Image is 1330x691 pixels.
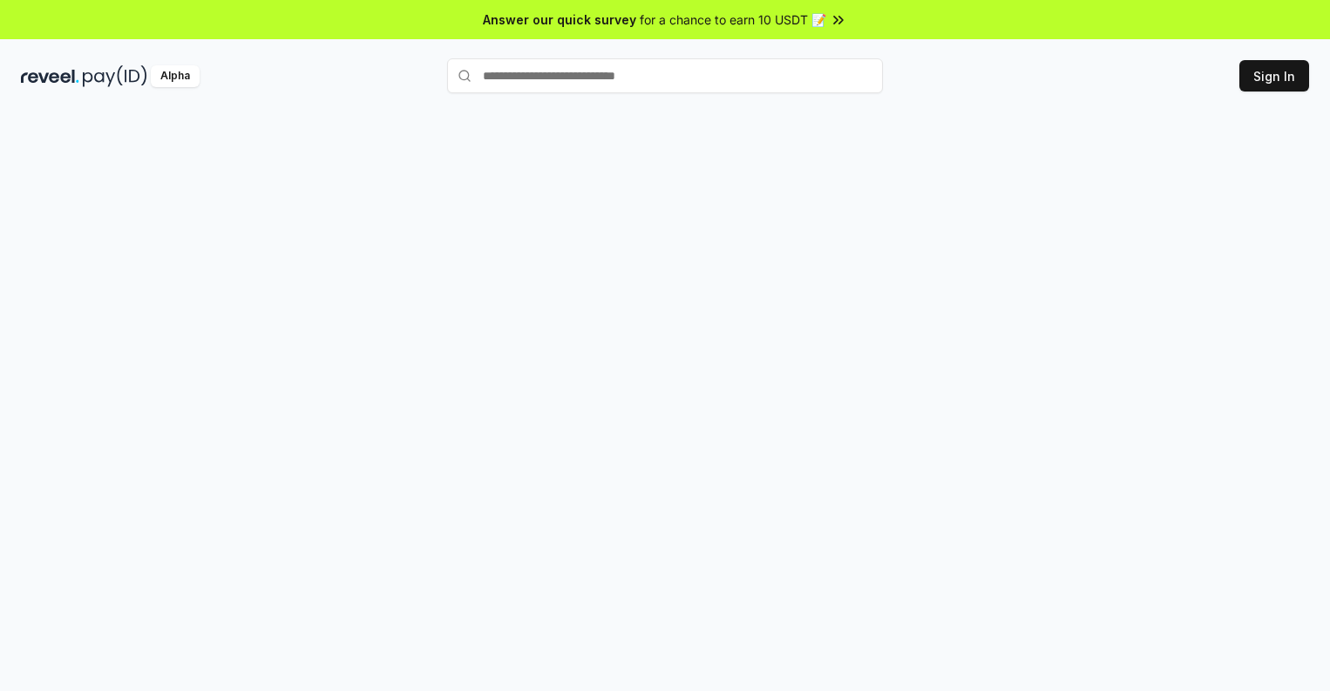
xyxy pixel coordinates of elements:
[640,10,826,29] span: for a chance to earn 10 USDT 📝
[21,65,79,87] img: reveel_dark
[83,65,147,87] img: pay_id
[483,10,636,29] span: Answer our quick survey
[1239,60,1309,91] button: Sign In
[151,65,200,87] div: Alpha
